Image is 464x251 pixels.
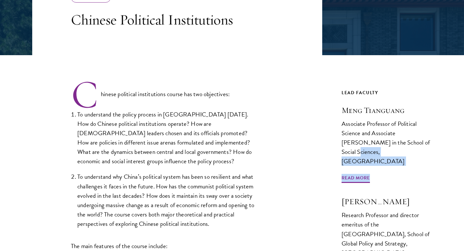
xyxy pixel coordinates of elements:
[342,174,370,184] span: Read More
[101,89,230,99] span: Chinese political institutions course has two objectives:
[77,172,254,228] span: To understand why China’s political system has been so resilient and what challenges it faces in ...
[71,11,255,29] h3: Chinese Political Institutions
[342,89,432,97] div: Lead Faculty
[71,241,168,251] span: The main features of the course include:
[342,105,432,116] h3: Meng Tianguang
[342,89,432,178] a: Lead Faculty Meng Tianguang Associate Professor of Political Science and Associate [PERSON_NAME] ...
[342,119,432,166] div: Associate Professor of Political Science and Associate [PERSON_NAME] in the School of Social Scie...
[342,196,432,207] h3: [PERSON_NAME]
[77,110,252,166] span: To understand the policy process in [GEOGRAPHIC_DATA] [DATE]. How do Chinese political institutio...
